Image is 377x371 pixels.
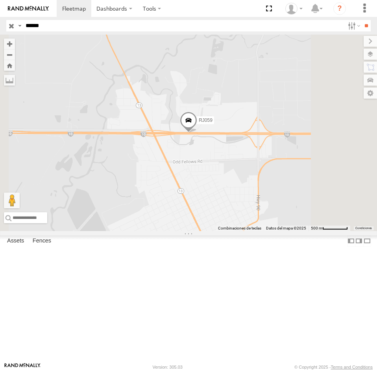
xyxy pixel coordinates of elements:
label: Measure [4,75,15,86]
label: Search Filter Options [345,20,362,31]
a: Visit our Website [4,363,41,371]
button: Zoom in [4,39,15,49]
div: © Copyright 2025 - [294,365,373,369]
label: Dock Summary Table to the Right [355,235,363,247]
span: Datos del mapa ©2025 [266,226,306,230]
button: Arrastra el hombrecito naranja al mapa para abrir Street View [4,193,20,208]
label: Map Settings [364,88,377,99]
a: Terms and Conditions [331,365,373,369]
button: Zoom Home [4,60,15,71]
span: RJ059 [199,118,213,123]
div: Juan Natividad [283,3,305,15]
span: 500 m [311,226,322,230]
label: Search Query [17,20,23,31]
div: Version: 305.03 [153,365,183,369]
button: Zoom out [4,49,15,60]
button: Combinaciones de teclas [218,226,261,231]
i: ? [333,2,346,15]
img: rand-logo.svg [8,6,49,11]
a: Condiciones [355,227,372,230]
button: Escala del mapa: 500 m por 61 píxeles [309,226,350,231]
label: Assets [3,235,28,246]
label: Fences [29,235,55,246]
label: Hide Summary Table [363,235,371,247]
label: Dock Summary Table to the Left [347,235,355,247]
